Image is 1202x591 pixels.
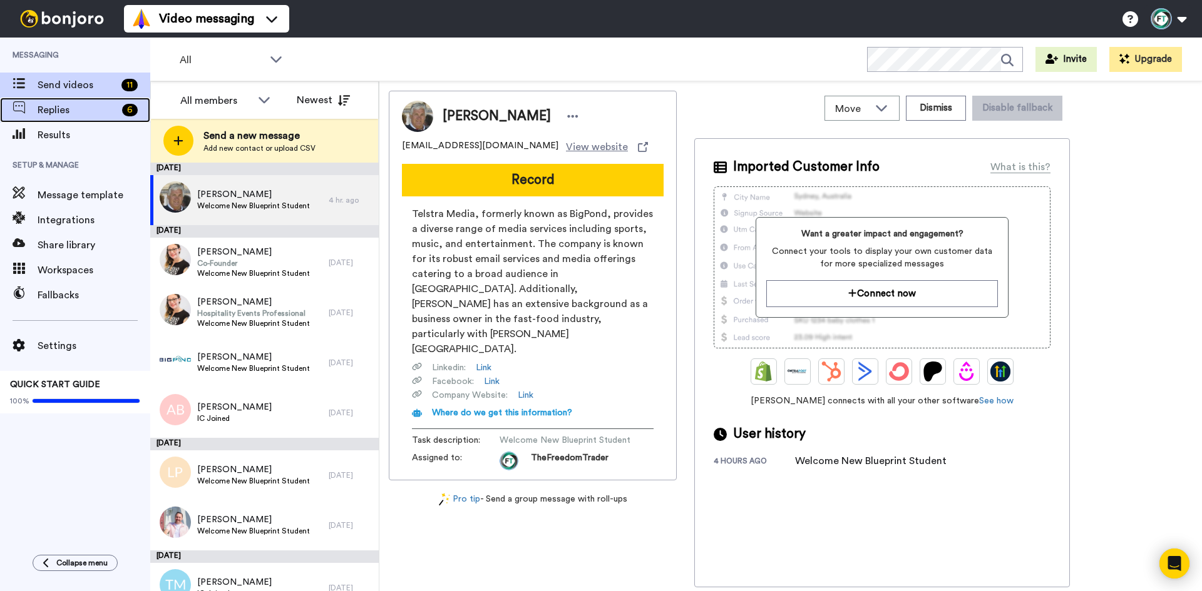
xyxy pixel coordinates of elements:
[329,470,372,480] div: [DATE]
[329,195,372,205] div: 4 hr. ago
[1109,47,1182,72] button: Upgrade
[439,493,450,506] img: magic-wand.svg
[150,438,379,450] div: [DATE]
[38,128,150,143] span: Results
[56,558,108,568] span: Collapse menu
[402,101,433,132] img: Image of Bernie Knight
[979,397,1014,405] a: See how
[197,413,272,423] span: IC Joined
[855,361,875,381] img: ActiveCampaign
[197,463,310,476] span: [PERSON_NAME]
[160,394,191,425] img: ab.png
[197,576,272,588] span: [PERSON_NAME]
[484,375,500,388] a: Link
[402,164,664,196] button: Record
[329,408,372,418] div: [DATE]
[957,361,977,381] img: Drip
[38,338,150,353] span: Settings
[160,181,191,213] img: 937fd94d-61ad-4939-ad82-18f3f4ce4333.jpg
[714,456,795,468] div: 4 hours ago
[197,201,310,211] span: Welcome New Blueprint Student
[412,434,500,447] span: Task description :
[439,493,480,506] a: Pro tip
[1035,47,1097,72] button: Invite
[121,79,138,91] div: 11
[566,139,628,154] span: View website
[821,361,841,381] img: Hubspot
[38,213,150,228] span: Integrations
[990,159,1050,174] div: What is this?
[197,268,310,278] span: Welcome New Blueprint Student
[131,9,152,29] img: vm-color.svg
[160,457,191,488] img: lp.png
[835,101,869,116] span: Move
[329,358,372,368] div: [DATE]
[197,526,310,536] span: Welcome New Blueprint Student
[766,245,997,270] span: Connect your tools to display your own customer data for more specialized messages
[38,188,150,203] span: Message template
[10,396,29,406] span: 100%
[197,246,310,258] span: [PERSON_NAME]
[402,139,558,154] span: [EMAIL_ADDRESS][DOMAIN_NAME]
[432,389,508,402] span: Company Website :
[500,434,630,447] span: Welcome New Blueprint Student
[1159,548,1189,578] div: Open Intercom Messenger
[500,452,518,470] img: aa511383-47eb-4547-b70f-51257f42bea2-1630295480.jpg
[329,258,372,268] div: [DATE]
[518,389,533,402] a: Link
[923,361,943,381] img: Patreon
[15,10,109,28] img: bj-logo-header-white.svg
[38,78,116,93] span: Send videos
[197,513,310,526] span: [PERSON_NAME]
[150,163,379,175] div: [DATE]
[889,361,909,381] img: ConvertKit
[412,452,500,470] span: Assigned to:
[159,10,254,28] span: Video messaging
[432,361,466,374] span: Linkedin :
[788,361,808,381] img: Ontraport
[38,238,150,253] span: Share library
[197,351,310,363] span: [PERSON_NAME]
[203,128,316,143] span: Send a new message
[203,143,316,153] span: Add new contact or upload CSV
[160,294,191,325] img: 432ee40c-4ac4-4737-83b0-c728ed66abb6.jpg
[160,344,191,375] img: 84be4fcb-3773-45d2-8457-371cd1a6f14a.jpg
[197,308,310,318] span: Hospitality Events Professional
[150,550,379,563] div: [DATE]
[766,280,997,307] button: Connect now
[432,408,572,417] span: Where do we get this information?
[197,296,310,308] span: [PERSON_NAME]
[990,361,1010,381] img: GoHighLevel
[754,361,774,381] img: Shopify
[38,103,117,118] span: Replies
[160,507,191,538] img: 2c449597-e5ca-4ed1-acd5-9cd057abb095.jpg
[733,158,880,176] span: Imported Customer Info
[197,476,310,486] span: Welcome New Blueprint Student
[766,228,997,240] span: Want a greater impact and engagement?
[122,104,138,116] div: 6
[566,139,648,154] a: View website
[38,263,150,278] span: Workspaces
[329,308,372,318] div: [DATE]
[197,318,310,328] span: Welcome New Blueprint Student
[476,361,491,374] a: Link
[972,96,1062,121] button: Disable fallback
[906,96,966,121] button: Dismiss
[287,88,359,113] button: Newest
[412,206,654,356] span: Telstra Media, formerly known as BigPond, provides a diverse range of media services including sp...
[150,225,379,238] div: [DATE]
[38,288,150,303] span: Fallbacks
[795,453,947,468] div: Welcome New Blueprint Student
[329,520,372,530] div: [DATE]
[197,401,272,413] span: [PERSON_NAME]
[197,188,310,201] span: [PERSON_NAME]
[10,380,100,389] span: QUICK START GUIDE
[432,375,474,388] span: Facebook :
[714,395,1050,407] span: [PERSON_NAME] connects with all your other software
[33,555,118,571] button: Collapse menu
[180,93,252,108] div: All members
[197,363,310,373] span: Welcome New Blueprint Student
[180,53,264,68] span: All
